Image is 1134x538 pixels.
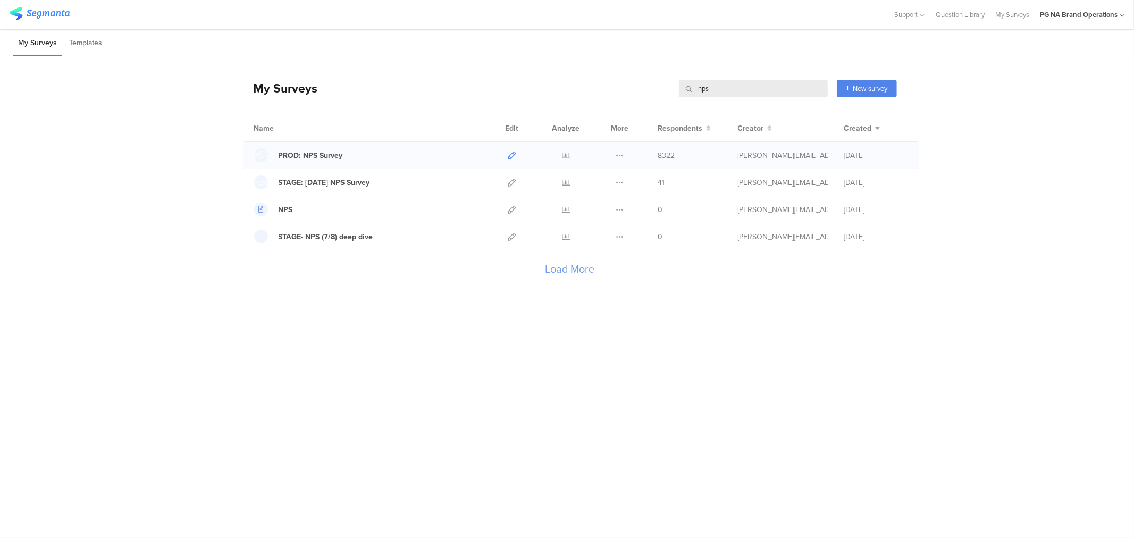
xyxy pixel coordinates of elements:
img: segmanta logo [10,7,70,20]
div: shirley.j@pg.com [738,177,828,188]
button: Created [844,123,880,134]
div: NPS [279,204,293,215]
button: Respondents [658,123,711,134]
div: More [609,115,632,141]
div: [DATE] [844,231,908,242]
a: STAGE- NPS (7/8) deep dive [254,230,373,243]
div: STAGE: 10-10-2023 NPS Survey [279,177,370,188]
span: New survey [853,83,888,94]
span: 41 [658,177,665,188]
li: Templates [64,31,107,56]
div: My Surveys [243,79,318,97]
li: My Surveys [13,31,62,56]
a: STAGE: [DATE] NPS Survey [254,175,370,189]
div: PG NA Brand Operations [1040,10,1118,20]
span: 0 [658,231,663,242]
span: 0 [658,204,663,215]
div: chellappa.uc@pg.com [738,150,828,161]
div: PROD: NPS Survey [279,150,343,161]
span: Creator [738,123,764,134]
div: Analyze [550,115,582,141]
span: Created [844,123,872,134]
div: [DATE] [844,150,908,161]
span: Support [895,10,918,20]
div: Load More [243,250,897,293]
div: [DATE] [844,177,908,188]
span: 8322 [658,150,675,161]
a: PROD: NPS Survey [254,148,343,162]
div: STAGE- NPS (7/8) deep dive [279,231,373,242]
a: NPS [254,203,293,216]
div: brillhart.nm@pg.com [738,231,828,242]
div: ashley.hess@mmiagency.com [738,204,828,215]
div: [DATE] [844,204,908,215]
span: Respondents [658,123,703,134]
div: Edit [501,115,524,141]
div: Name [254,123,318,134]
button: Creator [738,123,772,134]
input: Survey Name, Creator... [679,80,828,97]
